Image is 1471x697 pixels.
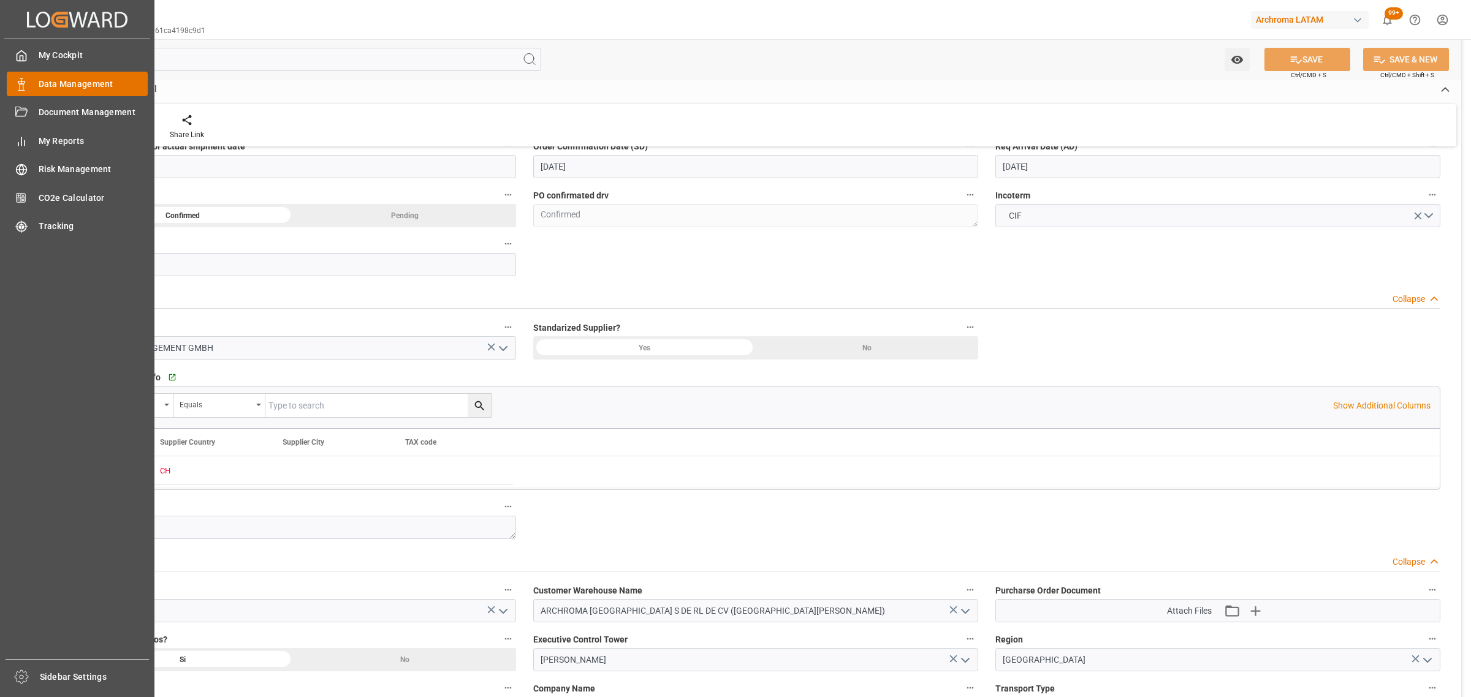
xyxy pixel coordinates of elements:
input: Type to search [265,394,491,417]
button: show 100 new notifications [1374,6,1401,34]
input: enter warehouse [533,599,978,622]
button: Center ID [500,236,516,252]
span: CO2e Calculator [39,192,148,205]
a: My Cockpit [7,43,148,67]
span: Executive Control Tower [533,633,628,646]
button: SAVE & NEW [1363,48,1449,71]
span: Document Management [39,106,148,119]
button: Regimen [500,582,516,598]
button: Business Unit [500,680,516,696]
button: Standarized Supplier? [962,319,978,335]
div: Yes [533,336,756,360]
a: Document Management [7,100,148,124]
span: Supplier Country [160,438,215,446]
span: Transport Type [995,682,1055,695]
span: Region [995,633,1023,646]
span: Incoterm [995,189,1030,202]
div: Equals [180,396,252,410]
span: Data Management [39,78,148,91]
div: Pending [294,204,516,227]
a: CO2e Calculator [7,186,148,209]
input: DD-MM-YYYY [71,155,516,178]
span: Attach Files [1167,605,1212,617]
span: Product Availability for actual shipment date [71,140,245,153]
span: Risk Management [39,163,148,176]
button: PO confirmated drv [962,187,978,203]
div: Collapse [1393,556,1425,568]
span: Order Confirmation Date (SD) [533,140,648,153]
span: Company Name [533,682,595,695]
span: Customer Warehouse Name [533,584,642,597]
button: open menu [956,650,974,669]
div: No [294,648,516,671]
input: enter supplier [71,336,516,360]
button: Help Center [1401,6,1429,34]
span: Sidebar Settings [40,671,150,684]
span: Supplier City [283,438,324,446]
div: Press SPACE to select this row. [145,456,513,485]
a: My Reports [7,129,148,153]
button: Purcharse Order Document [1424,582,1440,598]
span: TAX code [405,438,436,446]
textarea: Confirmed [533,204,978,227]
div: Share Link [170,129,204,140]
button: open menu [995,204,1440,227]
button: SAVE [1264,48,1350,71]
span: PO confirmated drv [533,189,609,202]
span: Standarized Supplier? [533,322,620,334]
button: open menu [493,339,512,358]
div: Collapse [1393,293,1425,306]
span: Purcharse Order Document [995,584,1101,597]
button: open menu [173,394,265,417]
div: CH [160,457,253,485]
span: Req Arrival Date (AD) [995,140,1078,153]
button: open menu [493,601,512,620]
input: DD-MM-YYYY [995,155,1440,178]
a: Risk Management [7,157,148,181]
button: open menu [1418,650,1436,669]
input: Search Fields [56,48,541,71]
input: DD-MM-YYYY [533,155,978,178]
span: Ctrl/CMD + Shift + S [1380,70,1434,80]
button: Transport Type [1424,680,1440,696]
button: search button [468,394,491,417]
span: My Cockpit [39,49,148,62]
button: Supplier Name [500,319,516,335]
a: Tracking [7,214,148,238]
span: My Reports [39,135,148,148]
div: Si [71,648,294,671]
span: 99+ [1385,7,1403,20]
a: Data Management [7,72,148,96]
button: open menu [956,601,974,620]
span: Ctrl/CMD + S [1291,70,1326,80]
p: Show Additional Columns [1333,399,1431,412]
button: open menu [1225,48,1250,71]
div: Confirmed [71,204,294,227]
button: Incoterm [1424,187,1440,203]
button: Company Name [962,680,978,696]
span: Tracking [39,220,148,233]
span: CIF [1003,209,1028,222]
button: Executive Control Tower [962,631,978,647]
button: Archroma LATAM [1251,8,1374,31]
button: City [500,499,516,514]
button: Documentos completos? [500,631,516,647]
button: Customer Warehouse Name [962,582,978,598]
div: No [756,336,978,360]
div: Archroma LATAM [1251,11,1369,29]
button: Region [1424,631,1440,647]
button: PO Status [500,187,516,203]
